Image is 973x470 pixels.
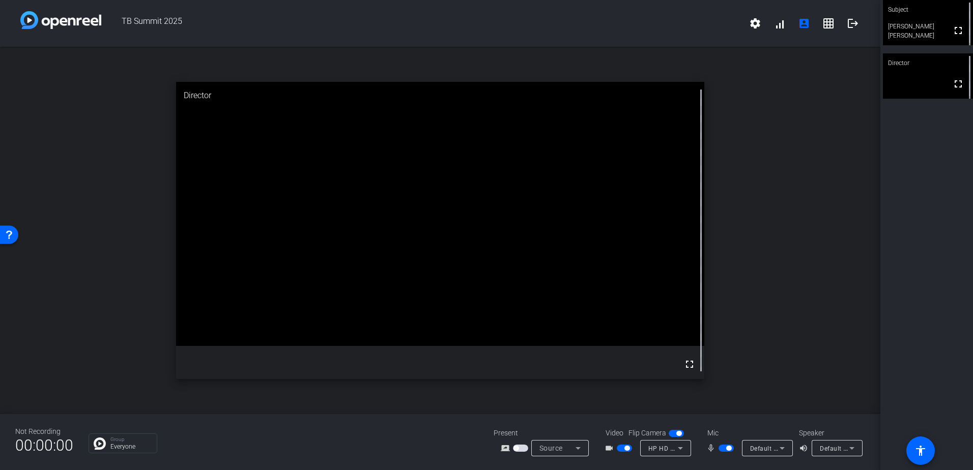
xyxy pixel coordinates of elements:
img: Chat Icon [94,437,106,450]
mat-icon: logout [847,17,859,30]
mat-icon: videocam_outline [605,442,617,454]
div: Director [883,53,973,73]
span: TB Summit 2025 [101,11,743,36]
mat-icon: volume_up [799,442,811,454]
mat-icon: grid_on [822,17,835,30]
p: Everyone [110,444,152,450]
mat-icon: mic_none [706,442,719,454]
span: Default - Microphone Array (Intel® Smart Sound Technology (Intel® SST)) [750,444,968,452]
mat-icon: fullscreen [952,24,964,37]
mat-icon: screen_share_outline [501,442,513,454]
span: Flip Camera [628,428,666,438]
div: Not Recording [15,426,73,437]
span: HP HD Camera (0408:5441) [648,444,732,452]
span: Source [539,444,563,452]
div: Present [494,428,595,438]
mat-icon: fullscreen [683,358,696,370]
img: white-gradient.svg [20,11,101,29]
span: Default - Headphones (PLT Focus) (Bluetooth) [820,444,956,452]
mat-icon: account_box [798,17,810,30]
div: Mic [697,428,799,438]
mat-icon: settings [749,17,761,30]
span: 00:00:00 [15,433,73,458]
p: Group [110,437,152,442]
button: signal_cellular_alt [767,11,792,36]
mat-icon: fullscreen [952,78,964,90]
mat-icon: accessibility [914,445,927,457]
div: Director [176,82,704,109]
div: Speaker [799,428,860,438]
span: Video [606,428,623,438]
